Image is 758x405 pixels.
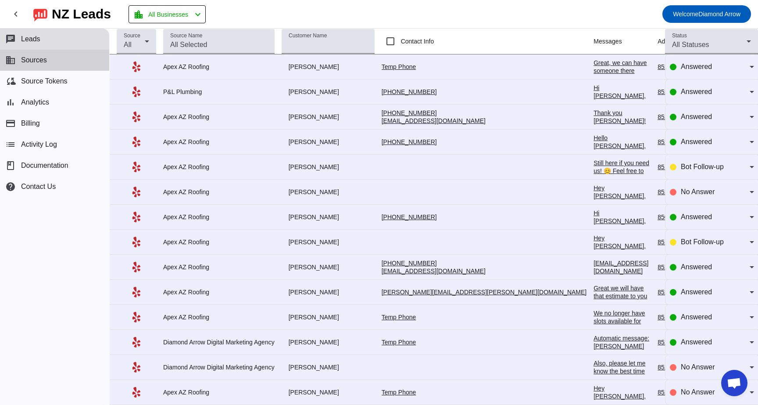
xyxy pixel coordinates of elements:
mat-icon: list [5,139,16,150]
mat-icon: cloud_sync [5,76,16,87]
mat-icon: Yelp [131,337,142,347]
span: Diamond Arrow [673,8,740,20]
a: Open chat [721,370,747,396]
a: Temp Phone [382,63,416,70]
span: Answered [681,113,712,120]
div: Apex AZ Roofing [163,63,275,71]
div: [PERSON_NAME] [282,338,375,346]
div: NZ Leads [52,8,111,20]
div: Apex AZ Roofing [163,138,275,146]
div: We no longer have slots available for [DATE], we could schedule an inspection for [DATE] if that ... [594,309,651,365]
a: [PHONE_NUMBER] [382,213,437,221]
mat-icon: Yelp [131,237,142,247]
div: 85295 [658,63,680,71]
div: Great we will have that estimate to you shortly. [594,284,651,308]
mat-icon: Yelp [131,137,142,147]
span: Activity Log [21,141,57,148]
a: [PHONE_NUMBER] [382,138,437,145]
mat-icon: Yelp [131,187,142,197]
mat-icon: Yelp [131,212,142,222]
a: [EMAIL_ADDRESS][DOMAIN_NAME] [382,268,486,275]
span: Analytics [21,98,49,106]
span: Bot Follow-up [681,238,724,246]
a: Temp Phone [382,339,416,346]
div: Great, we can have someone there between 12-1pm. To finish getting you scheduled can I get your: ... [594,59,651,138]
div: 85203 [658,138,680,146]
span: book [5,160,16,171]
mat-label: Source Name [170,33,202,39]
div: [EMAIL_ADDRESS][DOMAIN_NAME] [594,259,651,275]
div: P&L Plumbing [163,88,275,96]
span: Billing [21,119,40,127]
a: Temp Phone [382,314,416,321]
mat-icon: chevron_left [193,9,203,20]
span: Answered [681,338,712,346]
th: Address [658,29,687,54]
mat-icon: chat [5,34,16,44]
span: Bot Follow-up [681,163,724,170]
span: All [124,41,132,48]
span: Source Tokens [21,77,68,85]
mat-icon: Yelp [131,312,142,322]
div: Apex AZ Roofing [163,213,275,221]
div: [PERSON_NAME] [282,63,375,71]
div: Thank you [PERSON_NAME]! [594,109,651,125]
mat-icon: Yelp [131,362,142,372]
span: Answered [681,138,712,145]
div: [PERSON_NAME] [282,188,375,196]
div: Apex AZ Roofing [163,388,275,396]
input: All Selected [170,40,268,50]
div: 85233 [658,88,680,96]
mat-label: Status [672,33,687,39]
mat-icon: Yelp [131,262,142,272]
div: 85254 [658,188,680,196]
div: Also, please let me know the best time for you to talk.​ [594,359,651,383]
mat-icon: help [5,181,16,192]
a: [PHONE_NUMBER] [382,88,437,95]
div: Apex AZ Roofing [163,238,275,246]
div: 85142 [658,238,680,246]
div: [PERSON_NAME] [282,263,375,271]
div: Apex AZ Roofing [163,263,275,271]
mat-icon: payment [5,118,16,129]
span: No Answer [681,188,715,195]
div: Apex AZ Roofing [163,113,275,121]
mat-icon: bar_chart [5,97,16,108]
mat-icon: chevron_left [11,9,21,19]
mat-icon: Yelp [131,87,142,97]
div: [PERSON_NAME] [282,138,375,146]
span: Answered [681,213,712,221]
div: Hello [PERSON_NAME], We would love to get you scheduled for a roof inspection. We can get you sch... [594,134,651,268]
span: Welcome [673,11,698,18]
div: [PERSON_NAME] [282,238,375,246]
mat-label: Source [124,33,140,39]
span: Answered [681,313,712,321]
div: 85142 [658,313,680,321]
div: Apex AZ Roofing [163,188,275,196]
div: Hey [PERSON_NAME], just checking in to see if you still need help with your project. Please let m... [594,184,651,279]
a: [PERSON_NAME][EMAIL_ADDRESS][PERSON_NAME][DOMAIN_NAME] [382,289,587,296]
span: Answered [681,63,712,70]
th: Messages [594,29,658,54]
div: Diamond Arrow Digital Marketing Agency [163,363,275,371]
img: logo [33,7,47,22]
a: Temp Phone [382,389,416,396]
div: [PERSON_NAME] [282,388,375,396]
mat-label: Customer Name [289,33,327,39]
div: 85026 [658,213,680,221]
div: 85260 [658,338,680,346]
span: Answered [681,288,712,296]
div: [PERSON_NAME] [282,313,375,321]
div: [PERSON_NAME] [282,163,375,171]
label: Contact Info [399,37,434,46]
div: Apex AZ Roofing [163,313,275,321]
button: WelcomeDiamond Arrow [662,5,751,23]
div: Automatic message: [PERSON_NAME] has indicated they have booked another business for this job. [594,334,651,382]
span: Leads [21,35,40,43]
mat-icon: Yelp [131,387,142,398]
button: All Businesses [129,5,206,23]
div: Diamond Arrow Digital Marketing Agency [163,338,275,346]
span: All Statuses [672,41,709,48]
span: Documentation [21,162,68,170]
div: [PERSON_NAME] [282,88,375,96]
